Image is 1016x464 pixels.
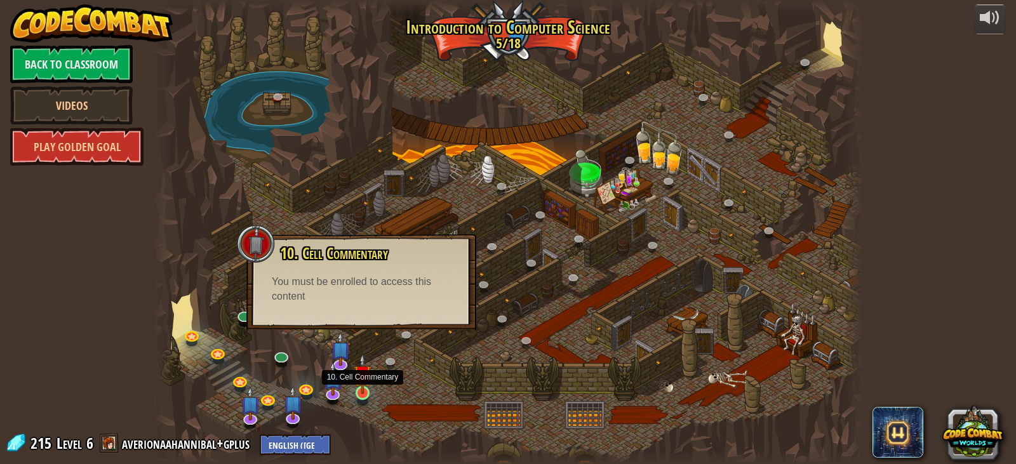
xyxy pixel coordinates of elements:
a: Play Golden Goal [10,128,144,166]
img: level-banner-unstarted-subscriber.png [323,362,343,396]
span: 10. Cell Commentary [280,242,388,264]
span: 215 [30,433,55,453]
img: level-banner-unstarted-subscriber.png [240,387,260,421]
span: Level [57,433,82,454]
a: Back to Classroom [10,45,133,83]
button: Adjust volume [974,4,1006,34]
img: level-banner-unstarted-subscriber.png [283,386,303,420]
a: Videos [10,86,133,124]
img: level-banner-unstarted.png [354,354,371,394]
img: level-banner-unstarted-subscriber.png [331,333,351,367]
a: averionaahannibal+gplus [122,433,253,453]
img: CodeCombat - Learn how to code by playing a game [10,4,173,43]
div: You must be enrolled to access this content [272,275,451,304]
span: 6 [86,433,93,453]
